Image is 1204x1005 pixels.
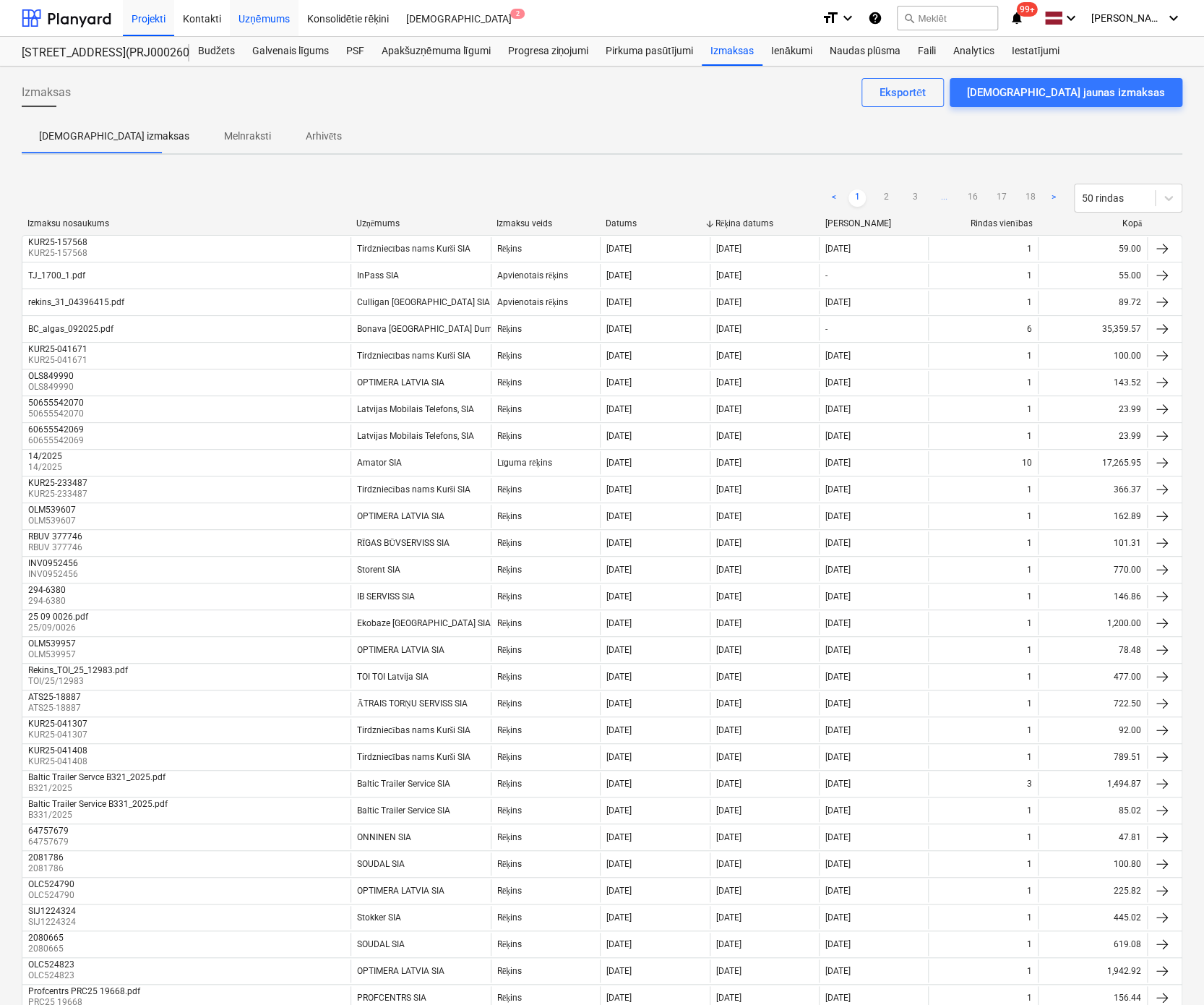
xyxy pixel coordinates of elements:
[716,805,741,816] div: [DATE]
[716,511,741,521] div: [DATE]
[28,612,88,622] div: 25 09 0026.pdf
[28,836,72,848] p: 64757679
[825,458,851,468] div: [DATE]
[497,725,522,736] div: Rēķins
[825,752,851,762] div: [DATE]
[1038,745,1147,769] div: 789.51
[825,297,851,307] div: [DATE]
[1038,585,1147,608] div: 146.86
[716,752,741,762] div: [DATE]
[357,538,450,549] div: RĪGAS BŪVSERVISS SIA
[825,404,851,414] div: [DATE]
[28,772,165,782] div: Baltic Trailer Servce B321_2025.pdf
[357,565,400,575] div: Storent SIA
[716,404,741,414] div: [DATE]
[28,692,81,702] div: ATS25-18887
[1038,719,1147,742] div: 92.00
[716,458,741,468] div: [DATE]
[28,879,74,889] div: OLC524790
[1022,458,1032,468] div: 10
[716,698,741,709] div: [DATE]
[877,189,895,207] a: Page 2
[497,431,522,442] div: Rēķins
[497,324,522,335] div: Rēķins
[1132,936,1204,1005] iframe: Chat Widget
[702,37,762,66] div: Izmaksas
[944,37,1002,66] a: Analytics
[357,431,474,441] div: Latvijas Mobilais Telefons, SIA
[897,6,998,30] button: Meklēt
[606,244,632,254] div: [DATE]
[1022,189,1039,207] a: Page 18
[357,672,429,682] div: TOI TOI Latvija SIA
[1091,12,1164,24] span: [PERSON_NAME]
[1038,612,1147,635] div: 1,200.00
[28,488,90,500] p: KUR25-233487
[357,351,470,362] div: Tirdzniecības nams Kurši SIA
[496,218,595,228] div: Izmaksu veids
[28,906,76,916] div: SIJ1224324
[357,725,470,736] div: Tirdzniecības nams Kurši SIA
[1038,371,1147,394] div: 143.52
[825,779,851,789] div: [DATE]
[497,351,522,362] div: Rēķins
[1165,9,1182,27] i: keyboard_arrow_down
[357,270,399,281] div: InPass SIA
[499,37,597,66] a: Progresa ziņojumi
[357,404,474,414] div: Latvijas Mobilais Telefons, SIA
[1027,431,1032,441] div: 1
[967,83,1165,102] div: [DEMOGRAPHIC_DATA] jaunas izmaksas
[497,377,522,388] div: Rēķins
[357,645,444,655] div: OPTIMERA LATVIA SIA
[497,484,522,495] div: Rēķins
[825,618,851,628] div: [DATE]
[28,889,77,902] p: OLC524790
[28,756,90,768] p: KUR25-041408
[28,719,87,729] div: KUR25-041307
[28,702,84,714] p: ATS25-18887
[1027,886,1032,896] div: 1
[825,645,851,655] div: [DATE]
[357,244,470,255] div: Tirdzniecības nams Kurši SIA
[606,645,632,655] div: [DATE]
[22,84,71,101] span: Izmaksas
[1027,645,1032,655] div: 1
[1027,404,1032,414] div: 1
[1027,484,1032,495] div: 1
[606,859,632,869] div: [DATE]
[606,912,632,923] div: [DATE]
[716,645,741,655] div: [DATE]
[1038,772,1147,795] div: 1,494.87
[1038,398,1147,421] div: 23.99
[825,805,851,816] div: [DATE]
[357,886,444,896] div: OPTIMERA LATVIA SIA
[244,37,337,66] a: Galvenais līgums
[497,859,522,870] div: Rēķins
[497,752,522,763] div: Rēķins
[1027,859,1032,869] div: 1
[357,912,401,923] div: Stokker SIA
[28,237,87,247] div: KUR25-157568
[1038,692,1147,715] div: 722.50
[825,431,851,441] div: [DATE]
[606,324,632,334] div: [DATE]
[357,859,405,869] div: SOUDAL SIA
[825,189,843,207] a: Previous page
[28,408,87,420] p: 50655542070
[1027,244,1032,254] div: 1
[28,863,66,875] p: 2081786
[606,672,632,682] div: [DATE]
[510,9,525,19] span: 2
[950,78,1182,107] button: [DEMOGRAPHIC_DATA] jaunas izmaksas
[716,886,741,896] div: [DATE]
[1002,37,1067,66] div: Iestatījumi
[825,912,851,923] div: [DATE]
[27,218,345,228] div: Izmaksu nosaukums
[762,37,821,66] a: Ienākumi
[28,371,74,381] div: OLS849990
[606,618,632,628] div: [DATE]
[1038,264,1147,287] div: 55.00
[28,649,79,661] p: OLM539957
